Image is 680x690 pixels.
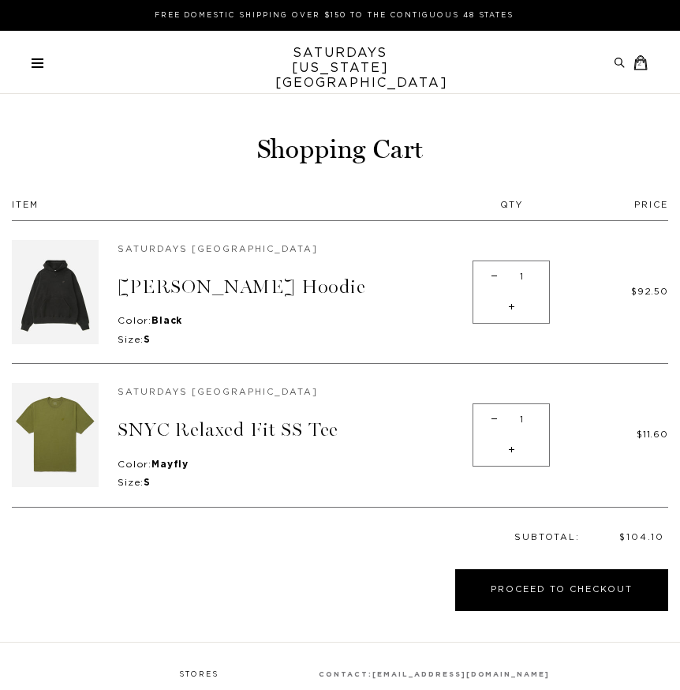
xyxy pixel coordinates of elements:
button: Proceed to Checkout [455,569,668,611]
th: Qty [465,190,558,221]
span: + [501,292,522,323]
h5: Saturdays [GEOGRAPHIC_DATA] [118,387,465,398]
p: Size: [118,477,465,489]
p: Size: [118,334,465,347]
strong: Mayfly [151,459,189,469]
a: 2 [633,55,637,70]
span: + [501,435,522,466]
span: $11.60 [637,429,668,439]
a: Stores [179,671,219,678]
span: - [484,261,505,292]
th: Item [12,190,465,221]
p: FREE DOMESTIC SHIPPING OVER $150 TO THE CONTIGUOUS 48 STATES [38,9,630,21]
h5: Saturdays [GEOGRAPHIC_DATA] [118,244,465,255]
img: Black | Warren Ropeback Hoodie | Saturdays NYC [12,240,99,344]
h1: Shopping Cart [12,133,668,167]
span: - [484,404,505,435]
img: Mayfly | SNYC Relaxed Fit SS Tee [12,383,99,487]
span: $92.50 [631,287,668,296]
strong: Black [151,316,182,325]
a: [EMAIL_ADDRESS][DOMAIN_NAME] [372,671,550,678]
small: Subtotal: [514,532,580,543]
strong: S [144,335,151,344]
strong: contact: [319,671,372,678]
strong: S [144,478,151,487]
span: $104.10 [619,533,664,542]
p: Color: [118,459,465,471]
th: Price [558,190,668,221]
p: Color: [118,315,465,328]
a: SNYC Relaxed Fit SS Tee [118,418,338,441]
a: [PERSON_NAME] Hoodie [118,276,366,298]
a: SATURDAYS[US_STATE][GEOGRAPHIC_DATA] [275,46,405,91]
